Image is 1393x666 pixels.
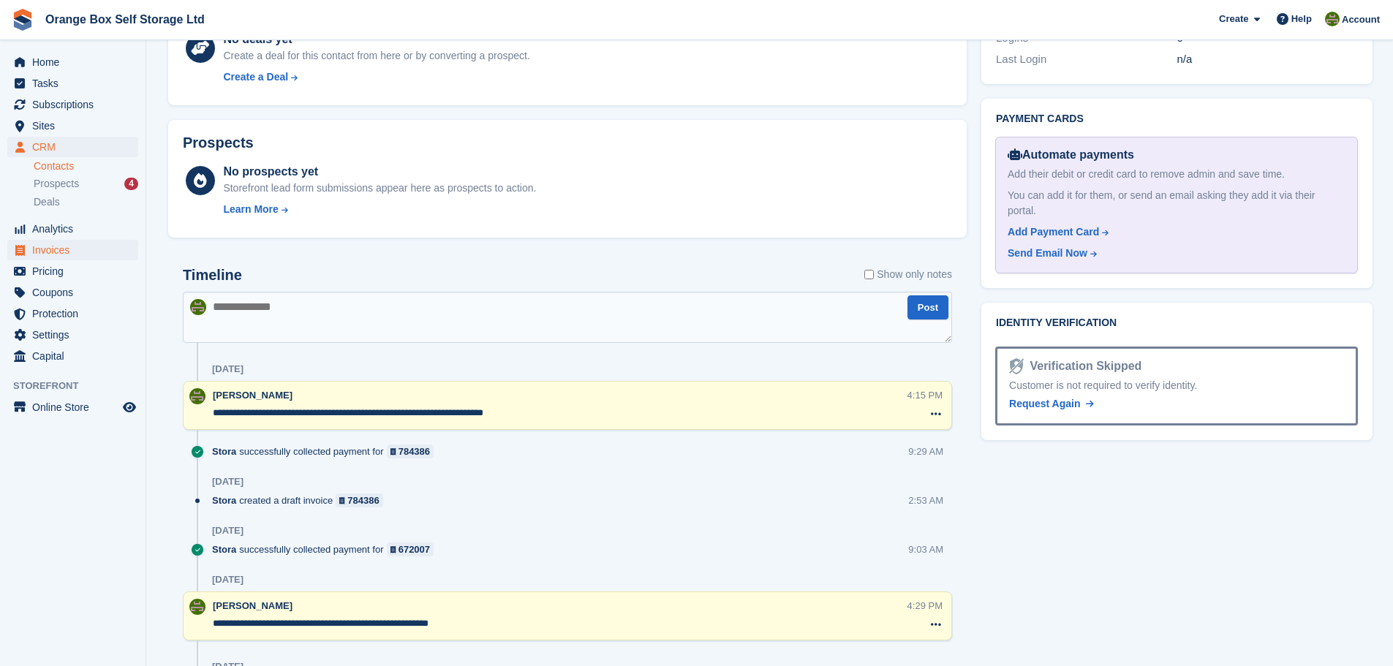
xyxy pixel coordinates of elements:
[1008,224,1340,240] a: Add Payment Card
[212,444,236,458] span: Stora
[7,116,138,136] a: menu
[1008,224,1099,240] div: Add Payment Card
[223,202,536,217] a: Learn More
[864,267,952,282] label: Show only notes
[387,444,434,458] a: 784386
[212,574,244,586] div: [DATE]
[1325,12,1340,26] img: Pippa White
[183,135,254,151] h2: Prospects
[32,282,120,303] span: Coupons
[32,261,120,281] span: Pricing
[1219,12,1248,26] span: Create
[1008,188,1345,219] div: You can add it for them, or send an email asking they add it via their portal.
[223,202,278,217] div: Learn More
[32,397,120,417] span: Online Store
[7,346,138,366] a: menu
[7,137,138,157] a: menu
[1177,51,1358,68] div: n/a
[7,282,138,303] a: menu
[32,52,120,72] span: Home
[7,240,138,260] a: menu
[32,219,120,239] span: Analytics
[908,444,943,458] div: 9:29 AM
[7,303,138,324] a: menu
[34,194,138,210] a: Deals
[32,137,120,157] span: CRM
[1008,167,1345,182] div: Add their debit or credit card to remove admin and save time.
[223,163,536,181] div: No prospects yet
[223,181,536,196] div: Storefront lead form submissions appear here as prospects to action.
[32,346,120,366] span: Capital
[223,69,288,85] div: Create a Deal
[7,73,138,94] a: menu
[996,113,1358,125] h2: Payment cards
[7,397,138,417] a: menu
[213,600,292,611] span: [PERSON_NAME]
[223,48,529,64] div: Create a deal for this contact from here or by converting a prospect.
[907,388,943,402] div: 4:15 PM
[212,542,236,556] span: Stora
[32,116,120,136] span: Sites
[121,398,138,416] a: Preview store
[907,295,948,319] button: Post
[1342,12,1380,27] span: Account
[7,261,138,281] a: menu
[907,599,943,613] div: 4:29 PM
[1009,396,1094,412] a: Request Again
[336,493,383,507] a: 784386
[212,476,244,488] div: [DATE]
[908,493,943,507] div: 2:53 AM
[399,542,430,556] div: 672007
[1008,146,1345,164] div: Automate payments
[223,31,529,48] div: No deals yet
[7,94,138,115] a: menu
[1291,12,1312,26] span: Help
[7,219,138,239] a: menu
[12,9,34,31] img: stora-icon-8386f47178a22dfd0bd8f6a31ec36ba5ce8667c1dd55bd0f319d3a0aa187defe.svg
[32,94,120,115] span: Subscriptions
[399,444,430,458] div: 784386
[996,51,1177,68] div: Last Login
[213,390,292,401] span: [PERSON_NAME]
[212,542,441,556] div: successfully collected payment for
[32,303,120,324] span: Protection
[996,317,1358,329] h2: Identity verification
[190,299,206,315] img: Pippa White
[212,493,390,507] div: created a draft invoice
[39,7,211,31] a: Orange Box Self Storage Ltd
[908,542,943,556] div: 9:03 AM
[189,388,205,404] img: Pippa White
[32,240,120,260] span: Invoices
[7,325,138,345] a: menu
[864,267,874,282] input: Show only notes
[212,493,236,507] span: Stora
[212,363,244,375] div: [DATE]
[34,159,138,173] a: Contacts
[32,325,120,345] span: Settings
[1009,378,1344,393] div: Customer is not required to verify identity.
[1009,358,1024,374] img: Identity Verification Ready
[34,177,79,191] span: Prospects
[34,176,138,192] a: Prospects 4
[212,444,441,458] div: successfully collected payment for
[212,525,244,537] div: [DATE]
[387,542,434,556] a: 672007
[1008,246,1087,261] div: Send Email Now
[189,599,205,615] img: Pippa White
[32,73,120,94] span: Tasks
[223,69,529,85] a: Create a Deal
[13,379,146,393] span: Storefront
[124,178,138,190] div: 4
[183,267,242,284] h2: Timeline
[1024,357,1141,375] div: Verification Skipped
[347,493,379,507] div: 784386
[7,52,138,72] a: menu
[1009,398,1081,409] span: Request Again
[34,195,60,209] span: Deals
